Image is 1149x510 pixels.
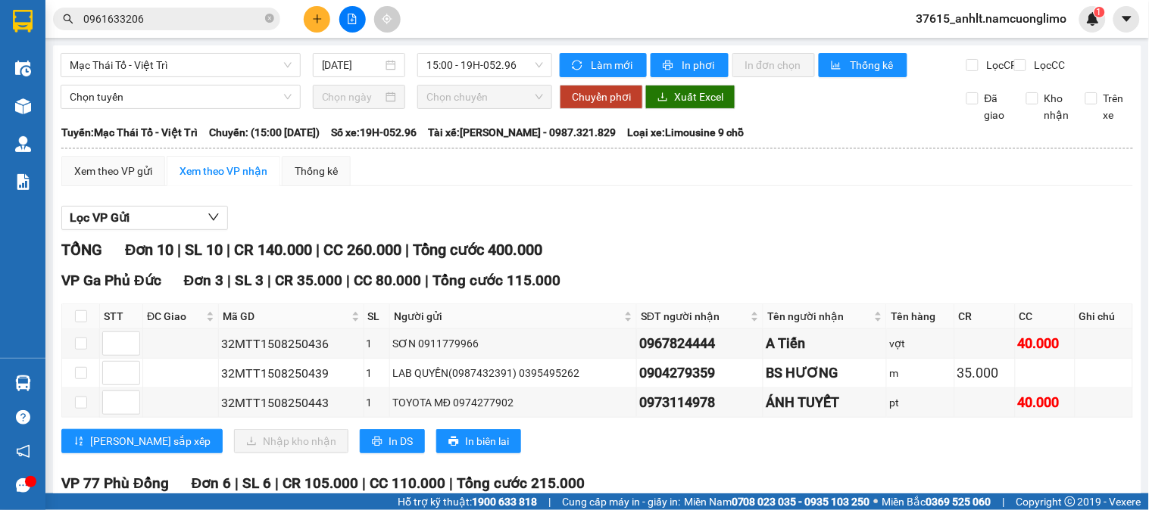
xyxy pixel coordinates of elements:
th: CC [1016,304,1076,329]
span: 15:00 - 19H-052.96 [426,54,543,76]
span: sync [572,60,585,72]
div: 1 [367,365,388,381]
td: BS HƯƠNG [763,359,887,388]
span: aim [382,14,392,24]
span: search [63,14,73,24]
span: Miền Bắc [882,493,991,510]
th: CR [955,304,1016,329]
span: Số xe: 19H-052.96 [331,124,417,141]
span: VP Ga Phủ Đức [61,272,161,289]
span: plus [312,14,323,24]
img: warehouse-icon [15,375,31,391]
button: syncLàm mới [560,53,647,77]
div: 40.000 [1018,392,1073,413]
div: 1 [367,335,388,352]
th: Ghi chú [1076,304,1133,329]
input: Tìm tên, số ĐT hoặc mã đơn [83,11,262,27]
td: 0904279359 [637,359,763,388]
button: Lọc VP Gửi [61,206,228,230]
span: Đơn 6 [192,474,232,492]
div: 32MTT1508250443 [221,393,361,412]
button: plus [304,6,330,33]
span: Lọc CC [1029,57,1068,73]
span: Tổng cước 215.000 [457,474,585,492]
button: bar-chartThống kê [819,53,907,77]
button: In đơn chọn [732,53,815,77]
span: Mạc Thái Tổ - Việt Trì [70,54,292,76]
td: 32MTT1508250436 [219,329,364,359]
span: Thống kê [850,57,895,73]
span: message [16,478,30,493]
div: pt [889,394,952,411]
span: Tài xế: [PERSON_NAME] - 0987.321.829 [428,124,616,141]
span: ĐC Giao [147,308,203,325]
button: printerIn biên lai [436,429,521,453]
img: solution-icon [15,174,31,190]
div: ÁNH TUYẾT [766,392,884,413]
span: Tổng cước 400.000 [413,241,542,259]
span: Chọn chuyến [426,86,543,108]
span: | [548,493,551,510]
span: | [316,241,320,259]
span: close-circle [265,14,274,23]
button: caret-down [1113,6,1140,33]
span: printer [372,436,382,448]
span: | [449,474,453,492]
span: | [346,272,350,289]
span: SL 6 [242,474,271,492]
span: TỔNG [61,241,102,259]
div: A Tiến [766,333,884,354]
td: A Tiến [763,329,887,359]
span: In biên lai [465,433,509,449]
span: | [425,272,429,289]
span: download [657,92,668,104]
div: 1 [367,394,388,411]
div: Xem theo VP nhận [180,163,267,179]
td: 0973114978 [637,388,763,418]
span: [PERSON_NAME] sắp xếp [90,433,211,449]
span: ⚪️ [874,499,879,505]
span: | [235,474,239,492]
strong: 1900 633 818 [472,496,537,508]
span: SL 3 [235,272,264,289]
span: | [227,272,231,289]
span: bar-chart [831,60,844,72]
button: file-add [339,6,366,33]
span: Miền Nam [684,493,870,510]
span: SL 10 [185,241,223,259]
td: 32MTT1508250439 [219,359,364,388]
span: Tên người nhận [767,308,871,325]
div: 0967824444 [639,333,760,354]
span: Người gửi [394,308,621,325]
div: 32MTT1508250436 [221,334,361,353]
span: CR 140.000 [234,241,312,259]
span: Xuất Excel [674,89,723,105]
strong: 0708 023 035 - 0935 103 250 [732,496,870,508]
td: ÁNH TUYẾT [763,388,887,418]
th: SL [364,304,391,329]
input: Chọn ngày [322,89,383,105]
img: warehouse-icon [15,136,31,152]
button: downloadXuất Excel [645,85,735,109]
span: caret-down [1120,12,1134,26]
span: Chọn tuyến [70,86,292,108]
span: CR 105.000 [283,474,358,492]
button: Chuyển phơi [560,85,643,109]
th: Tên hàng [887,304,955,329]
span: copyright [1065,496,1076,507]
span: VP 77 Phù Đổng [61,474,169,492]
span: Mã GD [223,308,348,325]
span: close-circle [265,12,274,26]
td: 0967824444 [637,329,763,359]
span: | [1003,493,1005,510]
span: Trên xe [1097,90,1134,123]
span: Loại xe: Limousine 9 chỗ [627,124,744,141]
strong: 0369 525 060 [926,496,991,508]
th: STT [100,304,143,329]
span: down [208,211,220,223]
span: sort-ascending [73,436,84,448]
div: LAB QUYỀN(0987432391) 0395495262 [392,365,634,381]
span: Đã giao [979,90,1015,123]
span: Làm mới [591,57,635,73]
span: question-circle [16,410,30,424]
